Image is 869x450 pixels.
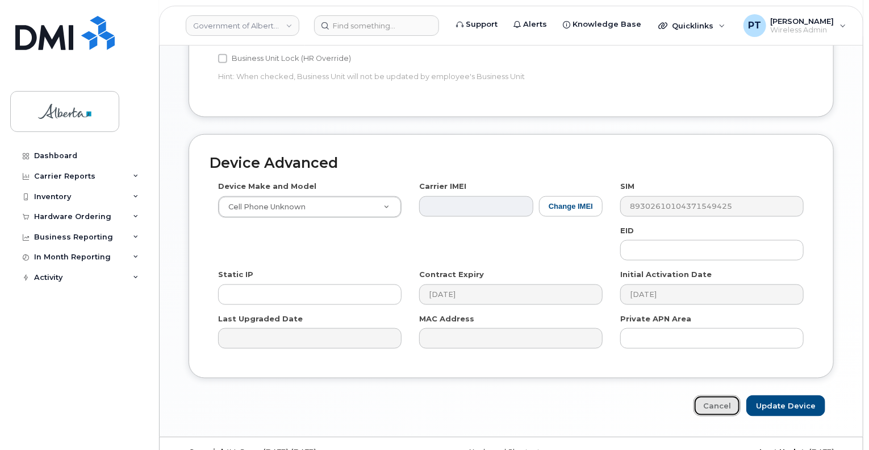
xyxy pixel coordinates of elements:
label: Last Upgraded Date [218,313,303,324]
span: Knowledge Base [573,19,641,30]
label: Business Unit Lock (HR Override) [218,52,351,65]
label: Private APN Area [620,313,691,324]
input: Business Unit Lock (HR Override) [218,54,227,63]
span: Wireless Admin [771,26,834,35]
div: Quicklinks [650,14,733,37]
div: Penny Tse [736,14,854,37]
label: SIM [620,181,634,192]
label: EID [620,225,634,236]
a: Government of Alberta (GOA) [186,15,299,36]
input: Find something... [314,15,439,36]
span: [PERSON_NAME] [771,16,834,26]
label: MAC Address [419,313,474,324]
button: Change IMEI [539,196,603,217]
span: Quicklinks [672,21,713,30]
label: Carrier IMEI [419,181,466,192]
a: Support [448,13,505,36]
span: Cell Phone Unknown [222,202,306,212]
label: Static IP [218,269,253,280]
span: Alerts [523,19,547,30]
p: Hint: When checked, Business Unit will not be updated by employee's Business Unit [218,71,603,82]
span: PT [748,19,761,32]
a: Knowledge Base [555,13,649,36]
a: Alerts [505,13,555,36]
a: Cancel [693,395,741,416]
label: Contract Expiry [419,269,484,280]
input: Update Device [746,395,825,416]
a: Cell Phone Unknown [219,197,401,217]
span: Support [466,19,498,30]
label: Device Make and Model [218,181,316,192]
h2: Device Advanced [210,155,813,171]
label: Initial Activation Date [620,269,712,280]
